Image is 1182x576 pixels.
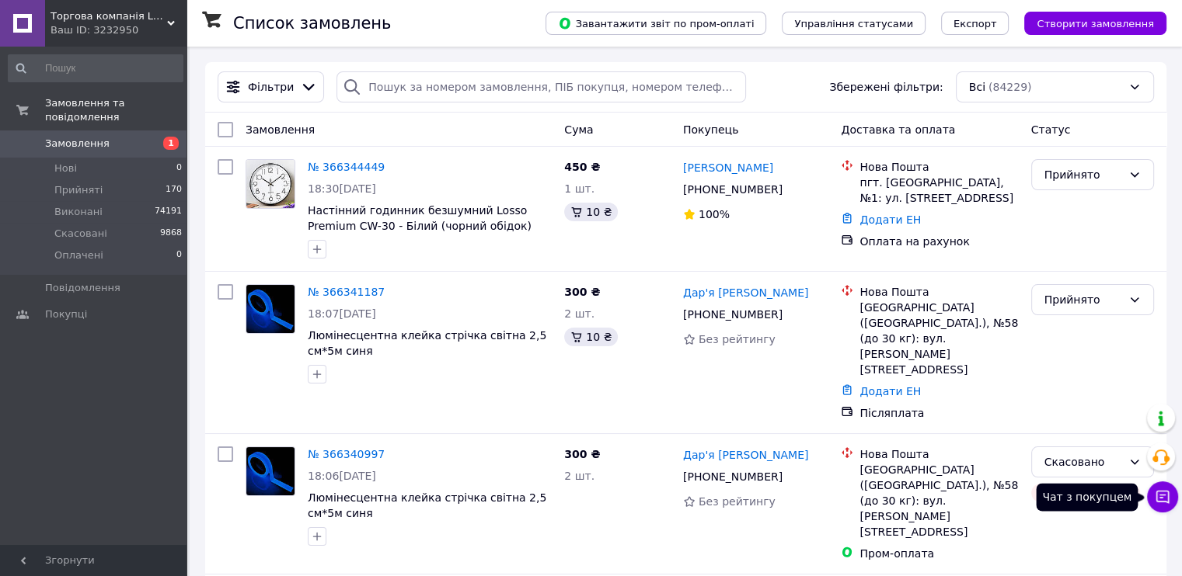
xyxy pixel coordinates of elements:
[564,123,593,136] span: Cума
[54,161,77,175] span: Нові
[308,448,385,460] a: № 366340997
[859,546,1018,561] div: Пром-оплата
[1024,12,1166,35] button: Створити замовлення
[308,329,546,357] a: Люмінесцентна клейка стрічка світна 2,5 см*5м синя
[233,14,391,33] h1: Список замовлень
[45,307,87,321] span: Покупці
[699,333,776,345] span: Без рейтингу
[683,447,808,463] a: Дар'я [PERSON_NAME]
[564,161,600,173] span: 450 ₴
[794,18,913,29] span: Управління статусами
[176,248,182,262] span: 0
[1009,16,1166,29] a: Створити замовлення
[45,281,120,295] span: Повідомлення
[859,175,1018,206] div: пгт. [GEOGRAPHIC_DATA], №1: ул. [STREET_ADDRESS]
[859,213,921,226] a: Додати ЕН
[51,9,167,23] span: Торгова компанія LOSSO
[859,234,1018,249] div: Оплата на рахунок
[564,203,618,221] div: 10 ₴
[564,182,594,195] span: 1 шт.
[680,304,786,325] div: [PHONE_NUMBER]
[969,79,985,95] span: Всі
[176,161,182,175] span: 0
[680,179,786,200] div: [PHONE_NUMBER]
[782,12,926,35] button: Управління статусами
[546,12,766,35] button: Завантажити звіт по пром-оплаті
[246,285,295,333] img: Фото товару
[155,205,182,219] span: 74191
[308,182,376,195] span: 18:30[DATE]
[308,470,376,482] span: 18:06[DATE]
[246,159,295,209] a: Фото товару
[564,470,594,482] span: 2 шт.
[1044,166,1122,183] div: Прийнято
[564,448,600,460] span: 300 ₴
[841,123,955,136] span: Доставка та оплата
[246,446,295,496] a: Фото товару
[166,183,182,197] span: 170
[54,183,103,197] span: Прийняті
[51,23,187,37] div: Ваш ID: 3232950
[859,300,1018,377] div: [GEOGRAPHIC_DATA] ([GEOGRAPHIC_DATA].), №58 (до 30 кг): вул. [PERSON_NAME][STREET_ADDRESS]
[829,79,943,95] span: Збережені фільтри:
[564,286,600,298] span: 300 ₴
[45,96,187,124] span: Замовлення та повідомлення
[1044,291,1122,308] div: Прийнято
[246,447,295,495] img: Фото товару
[558,16,754,30] span: Завантажити звіт по пром-оплаті
[246,284,295,334] a: Фото товару
[988,81,1031,93] span: (84229)
[683,285,808,300] a: Дар'я [PERSON_NAME]
[1147,481,1178,512] button: Чат з покупцем
[954,18,997,29] span: Експорт
[683,123,738,136] span: Покупець
[248,79,294,95] span: Фільтри
[54,227,107,241] span: Скасовані
[160,227,182,241] span: 9868
[859,462,1018,540] div: [GEOGRAPHIC_DATA] ([GEOGRAPHIC_DATA].), №58 (до 30 кг): вул. [PERSON_NAME][STREET_ADDRESS]
[859,446,1018,462] div: Нова Пошта
[1036,483,1138,511] div: Чат з покупцем
[1044,453,1122,470] div: Скасовано
[564,307,594,320] span: 2 шт.
[246,160,295,208] img: Фото товару
[859,284,1018,300] div: Нова Пошта
[336,71,746,102] input: Пошук за номером замовлення, ПІБ покупця, номером телефону, Email, номером накладної
[699,208,730,220] span: 100%
[54,248,103,262] span: Оплачені
[308,307,376,320] span: 18:07[DATE]
[308,204,532,232] a: Настінний годинник безшумний Losso Premium CW-30 - Білий (чорний обідок)
[941,12,1009,35] button: Експорт
[1031,484,1141,502] div: Очікує оплати
[859,405,1018,421] div: Післяплата
[1031,123,1071,136] span: Статус
[45,137,110,151] span: Замовлення
[163,137,179,150] span: 1
[859,385,921,397] a: Додати ЕН
[246,123,315,136] span: Замовлення
[8,54,183,82] input: Пошук
[308,491,546,519] a: Люмінесцентна клейка стрічка світна 2,5 см*5м синя
[54,205,103,219] span: Виконані
[308,161,385,173] a: № 366344449
[564,328,618,346] div: 10 ₴
[859,159,1018,175] div: Нова Пошта
[1037,18,1154,29] span: Створити замовлення
[308,286,385,298] a: № 366341187
[683,160,773,175] a: [PERSON_NAME]
[699,495,776,508] span: Без рейтингу
[680,466,786,488] div: [PHONE_NUMBER]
